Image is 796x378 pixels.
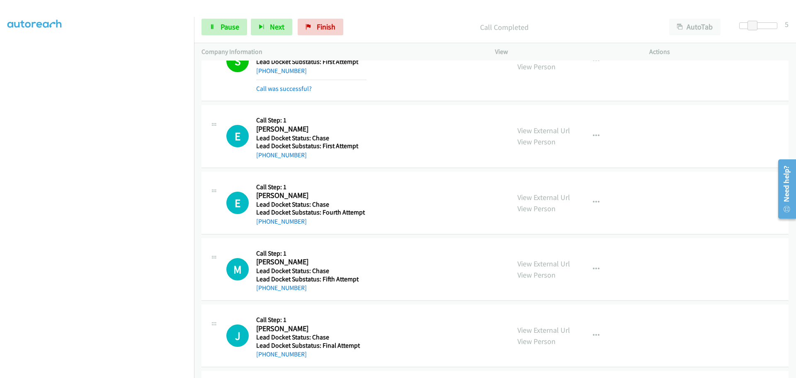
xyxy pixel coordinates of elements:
div: The call is yet to be attempted [226,192,249,214]
h1: E [226,125,249,147]
h5: Call Step: 1 [256,249,366,258]
h5: Lead Docket Substatus: Fourth Attempt [256,208,366,217]
a: [PHONE_NUMBER] [256,151,307,159]
div: The call is yet to be attempted [226,258,249,280]
div: The call is yet to be attempted [226,125,249,147]
a: Finish [298,19,343,35]
a: View External Url [517,126,570,135]
a: [PHONE_NUMBER] [256,284,307,292]
h5: Lead Docket Status: Chase [256,134,366,142]
button: Next [251,19,292,35]
h5: Call Step: 1 [256,183,366,191]
h5: Lead Docket Status: Chase [256,333,366,341]
a: View External Url [517,325,570,335]
h5: Lead Docket Status: Chase [256,267,366,275]
h1: S [226,50,249,72]
div: 5 [785,19,789,30]
span: Pause [221,22,239,32]
a: View Person [517,137,556,146]
h5: Lead Docket Substatus: First Attempt [256,58,366,66]
a: View Person [517,270,556,280]
a: Pause [201,19,247,35]
h1: J [226,324,249,347]
h2: [PERSON_NAME] [256,191,366,200]
p: View [495,47,634,57]
a: View Person [517,337,556,346]
a: [PHONE_NUMBER] [256,67,307,75]
div: The call is yet to be attempted [226,324,249,347]
h2: [PERSON_NAME] [256,124,366,134]
a: View Person [517,204,556,213]
a: View External Url [517,193,570,202]
button: AutoTab [669,19,721,35]
h1: M [226,258,249,280]
h2: [PERSON_NAME] [256,257,366,267]
a: [PHONE_NUMBER] [256,350,307,358]
p: Call Completed [354,22,654,33]
h5: Lead Docket Substatus: First Attempt [256,142,366,150]
h5: Call Step: 1 [256,116,366,124]
iframe: Resource Center [772,156,796,222]
h5: Lead Docket Substatus: Final Attempt [256,341,366,350]
h5: Lead Docket Substatus: Fifth Attempt [256,275,366,283]
span: Next [270,22,284,32]
span: Finish [317,22,335,32]
a: [PHONE_NUMBER] [256,217,307,225]
h5: Call Step: 1 [256,316,366,324]
h5: Lead Docket Status: Chase [256,200,366,209]
h2: [PERSON_NAME] [256,324,366,334]
a: Call was successful? [256,85,312,93]
p: Company Information [201,47,480,57]
a: View External Url [517,259,570,268]
p: Actions [649,47,789,57]
h1: E [226,192,249,214]
a: View Person [517,62,556,71]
